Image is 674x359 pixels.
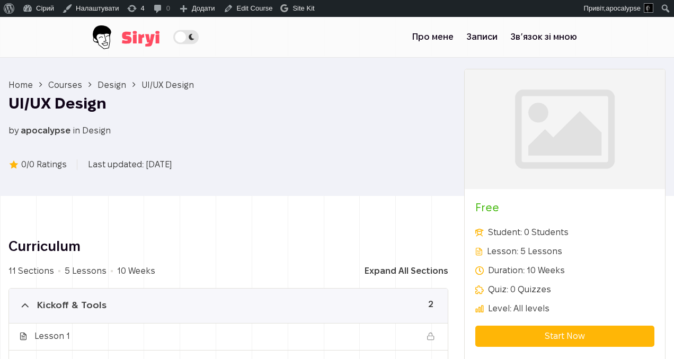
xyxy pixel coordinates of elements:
div: 0 Students [524,226,569,239]
div: Lesson 1 [34,330,70,343]
span: 10 Weeks [527,266,565,275]
a: Записи [460,26,504,48]
label: by [8,126,19,135]
h1: UI/UX Design [8,96,432,111]
img: course thumbnail [465,69,665,190]
a: Home [8,80,33,89]
a: Design [97,80,126,89]
span: Quiz: [475,283,508,296]
a: Lesson 1 [20,330,437,344]
span: Site Kit [292,4,314,12]
span: Free [475,202,499,213]
span: Lesson: [475,245,518,258]
li: 5 Lessons [65,265,113,277]
h3: Curriculum [8,238,448,255]
a: Звʼязок зі мною [504,26,583,48]
img: Сірий [91,17,159,57]
span: Student: [475,226,522,239]
a: Courses [48,80,82,89]
span: UI/UX Design [141,80,194,89]
button: Start Now [475,326,654,347]
span: All levels [513,304,549,313]
span: 10 Weeks [117,265,155,277]
span: apocalypse [606,4,641,12]
div: 0 Quizzes [510,283,551,296]
img: ced9581cf2b31d20263adca96e3c55c0436629d36123408dd13c79f0b5243c8b [644,3,653,13]
span: Expand all sections [365,266,448,275]
a: Про мене [406,26,460,48]
div: Kickoff & Tools [37,299,107,311]
label: in [73,126,80,135]
span: Duration: [475,264,525,277]
div: Ratings [8,158,77,171]
div: 5 Lessons [520,245,562,258]
span: Level: [475,302,511,315]
li: 11 Sections [8,265,60,277]
div: Last updated: [DATE] [88,158,172,175]
div: 2 [424,299,437,312]
a: Design [82,126,111,135]
a: apocalypse [21,126,70,135]
span: 0/0 [21,158,34,171]
label: Theme switcher [173,30,199,44]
